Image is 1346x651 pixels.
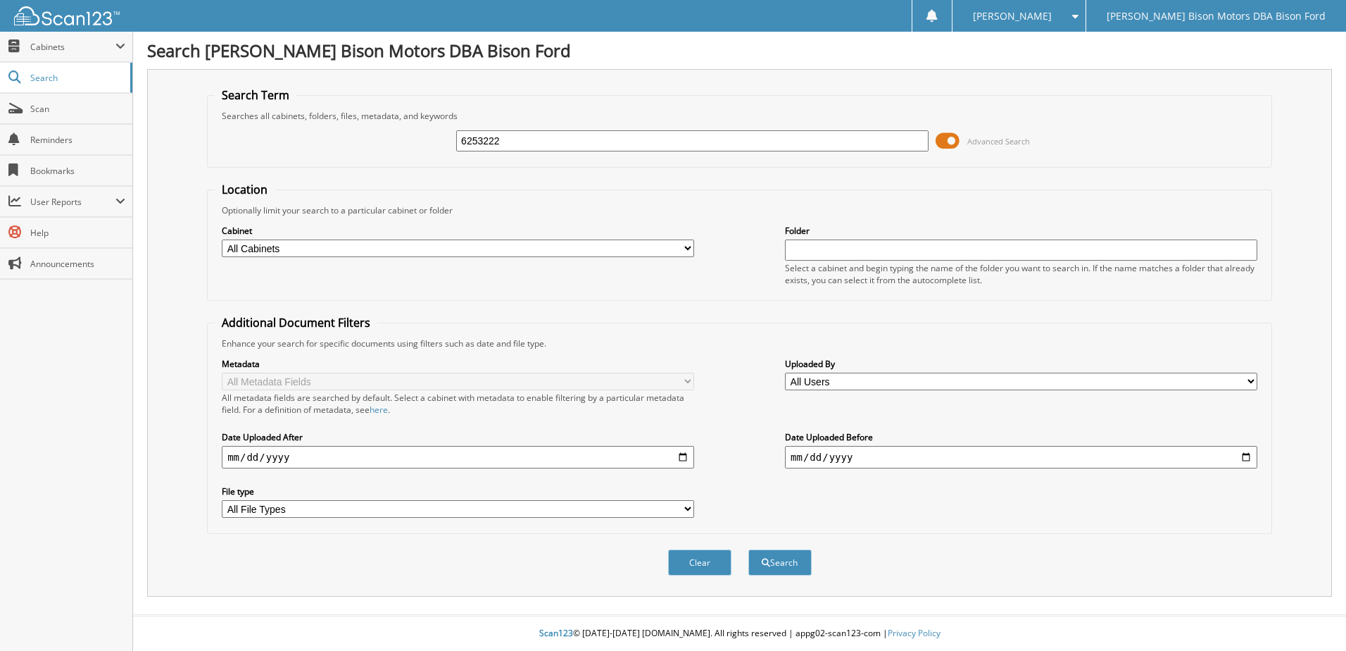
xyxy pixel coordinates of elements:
[30,72,123,84] span: Search
[14,6,120,25] img: scan123-logo-white.svg
[215,87,296,103] legend: Search Term
[222,431,694,443] label: Date Uploaded After
[222,485,694,497] label: File type
[133,616,1346,651] div: © [DATE]-[DATE] [DOMAIN_NAME]. All rights reserved | appg02-scan123-com |
[30,41,115,53] span: Cabinets
[222,225,694,237] label: Cabinet
[222,446,694,469] input: start
[973,12,1052,20] span: [PERSON_NAME]
[215,110,1264,122] div: Searches all cabinets, folders, files, metadata, and keywords
[967,136,1030,147] span: Advanced Search
[215,182,275,197] legend: Location
[30,258,125,270] span: Announcements
[785,431,1257,443] label: Date Uploaded Before
[748,550,812,576] button: Search
[785,262,1257,286] div: Select a cabinet and begin typing the name of the folder you want to search in. If the name match...
[668,550,731,576] button: Clear
[370,404,388,416] a: here
[1276,583,1346,651] iframe: Chat Widget
[215,204,1264,216] div: Optionally limit your search to a particular cabinet or folder
[215,315,377,330] legend: Additional Document Filters
[30,103,125,115] span: Scan
[30,227,125,239] span: Help
[539,627,573,639] span: Scan123
[215,337,1264,349] div: Enhance your search for specific documents using filters such as date and file type.
[785,446,1257,469] input: end
[1107,12,1326,20] span: [PERSON_NAME] Bison Motors DBA Bison Ford
[30,196,115,208] span: User Reports
[888,627,941,639] a: Privacy Policy
[30,165,125,177] span: Bookmarks
[30,134,125,146] span: Reminders
[785,358,1257,370] label: Uploaded By
[222,392,694,416] div: All metadata fields are searched by default. Select a cabinet with metadata to enable filtering b...
[785,225,1257,237] label: Folder
[147,39,1332,62] h1: Search [PERSON_NAME] Bison Motors DBA Bison Ford
[222,358,694,370] label: Metadata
